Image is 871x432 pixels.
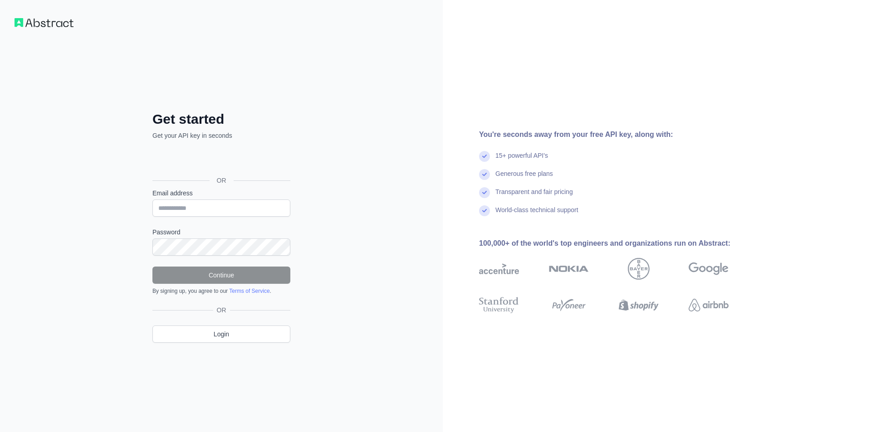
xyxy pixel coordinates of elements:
[479,151,490,162] img: check mark
[689,295,729,315] img: airbnb
[152,189,290,198] label: Email address
[15,18,73,27] img: Workflow
[495,205,578,223] div: World-class technical support
[549,258,589,280] img: nokia
[210,176,234,185] span: OR
[152,287,290,295] div: By signing up, you agree to our .
[628,258,650,280] img: bayer
[619,295,659,315] img: shopify
[479,258,519,280] img: accenture
[479,187,490,198] img: check mark
[479,205,490,216] img: check mark
[152,267,290,284] button: Continue
[152,325,290,343] a: Login
[479,129,758,140] div: You're seconds away from your free API key, along with:
[495,169,553,187] div: Generous free plans
[229,288,269,294] a: Terms of Service
[479,169,490,180] img: check mark
[495,151,548,169] div: 15+ powerful API's
[479,238,758,249] div: 100,000+ of the world's top engineers and organizations run on Abstract:
[213,306,230,315] span: OR
[148,150,293,170] iframe: Sign in with Google Button
[152,228,290,237] label: Password
[152,111,290,127] h2: Get started
[689,258,729,280] img: google
[479,295,519,315] img: stanford university
[152,131,290,140] p: Get your API key in seconds
[495,187,573,205] div: Transparent and fair pricing
[549,295,589,315] img: payoneer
